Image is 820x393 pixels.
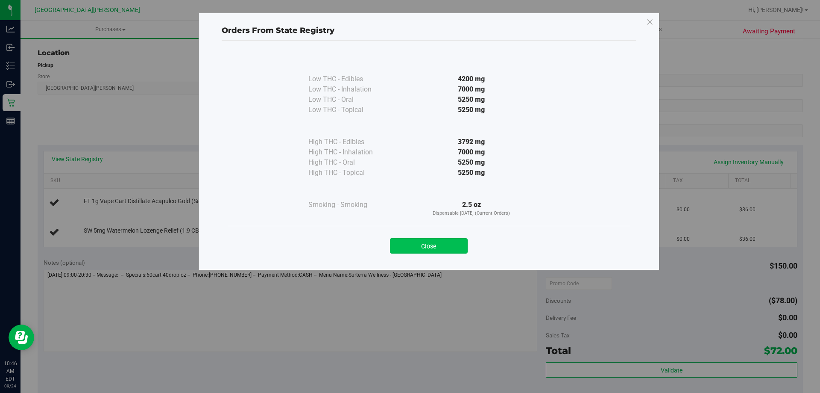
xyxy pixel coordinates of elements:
[308,84,394,95] div: Low THC - Inhalation
[222,26,334,35] span: Orders From State Registry
[308,157,394,168] div: High THC - Oral
[308,74,394,84] div: Low THC - Edibles
[394,74,549,84] div: 4200 mg
[390,238,468,254] button: Close
[394,168,549,178] div: 5250 mg
[308,168,394,178] div: High THC - Topical
[308,200,394,210] div: Smoking - Smoking
[308,137,394,147] div: High THC - Edibles
[308,95,394,105] div: Low THC - Oral
[394,95,549,105] div: 5250 mg
[394,157,549,168] div: 5250 mg
[394,137,549,147] div: 3792 mg
[394,84,549,95] div: 7000 mg
[394,105,549,115] div: 5250 mg
[308,147,394,157] div: High THC - Inhalation
[394,210,549,217] p: Dispensable [DATE] (Current Orders)
[308,105,394,115] div: Low THC - Topical
[9,325,34,350] iframe: Resource center
[394,147,549,157] div: 7000 mg
[394,200,549,217] div: 2.5 oz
